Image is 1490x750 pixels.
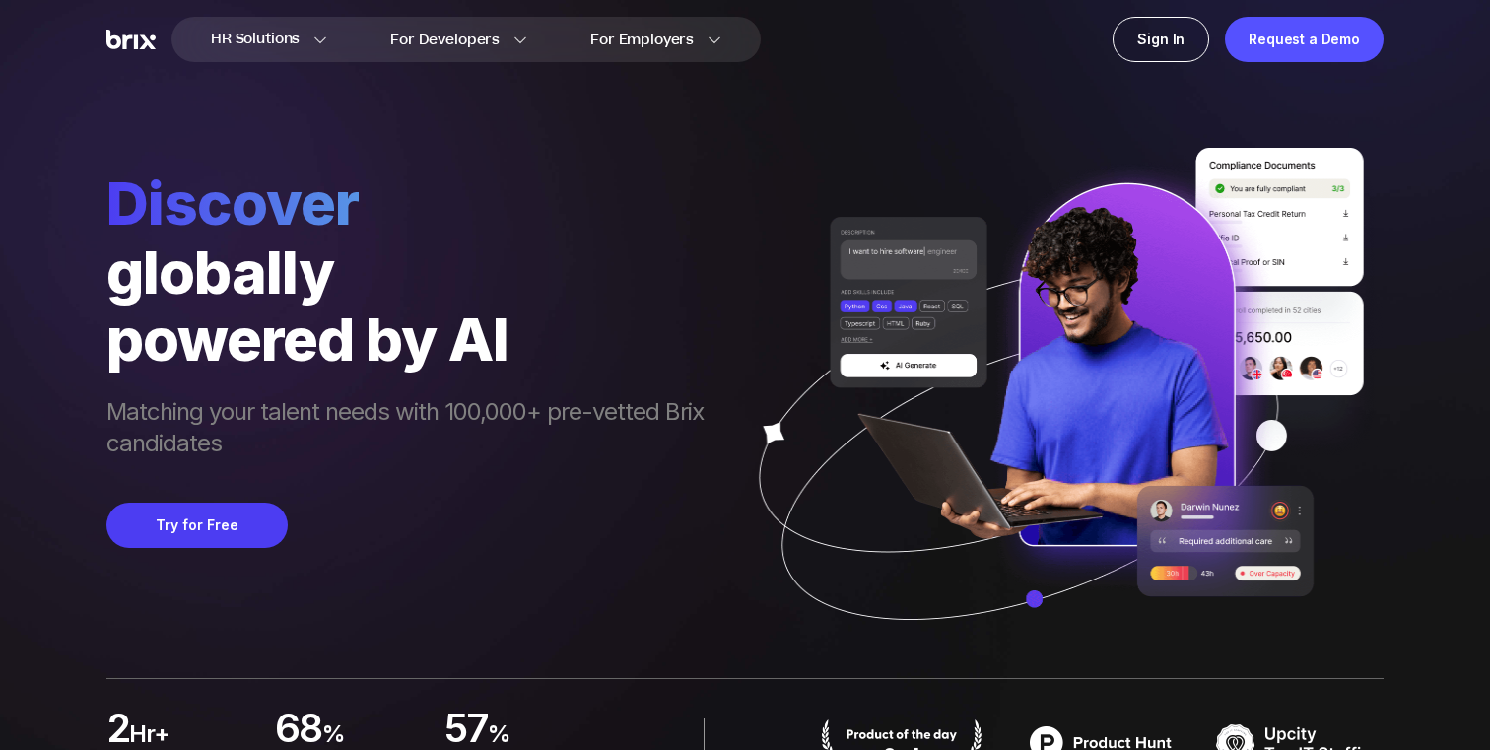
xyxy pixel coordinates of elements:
img: ai generate [723,148,1384,678]
img: Brix Logo [106,30,156,50]
span: Discover [106,168,723,239]
span: HR Solutions [211,24,300,55]
span: 68 [275,711,322,750]
span: Matching your talent needs with 100,000+ pre-vetted Brix candidates [106,396,723,463]
div: powered by AI [106,306,723,373]
button: Try for Free [106,503,288,548]
div: globally [106,239,723,306]
span: 2 [106,711,129,750]
span: For Employers [590,30,694,50]
a: Request a Demo [1225,17,1384,62]
span: 57 [444,711,489,750]
span: For Developers [390,30,500,50]
a: Sign In [1113,17,1209,62]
